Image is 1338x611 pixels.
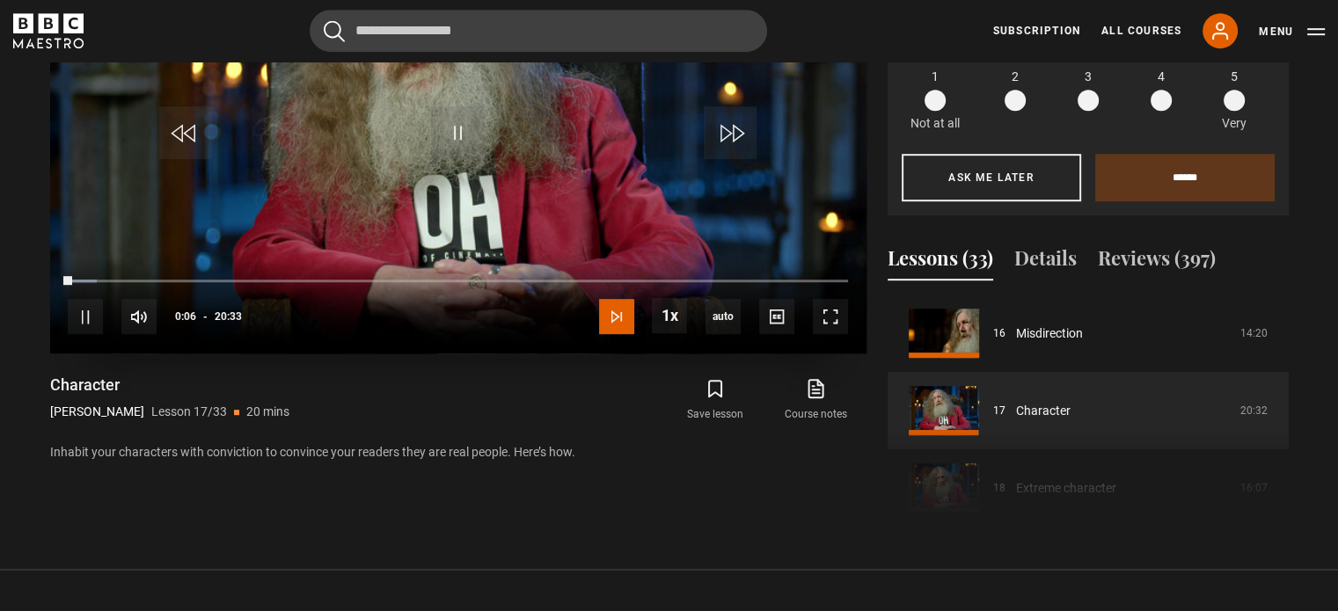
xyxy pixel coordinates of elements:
[932,68,939,86] span: 1
[324,20,345,42] button: Submit the search query
[1016,324,1083,343] a: Misdirection
[1085,68,1092,86] span: 3
[1101,23,1181,39] a: All Courses
[1259,23,1325,40] button: Toggle navigation
[665,375,765,426] button: Save lesson
[1098,244,1216,280] button: Reviews (397)
[902,154,1081,201] button: Ask me later
[50,375,289,396] h1: Character
[68,280,847,283] div: Progress Bar
[993,23,1080,39] a: Subscription
[1158,68,1165,86] span: 4
[1012,68,1019,86] span: 2
[246,403,289,421] p: 20 mins
[310,10,767,52] input: Search
[1014,244,1077,280] button: Details
[706,299,741,334] div: Current quality: 720p
[203,310,208,323] span: -
[888,244,993,280] button: Lessons (33)
[121,299,157,334] button: Mute
[175,301,196,332] span: 0:06
[706,299,741,334] span: auto
[13,13,84,48] svg: BBC Maestro
[50,443,866,462] p: Inhabit your characters with conviction to convince your readers they are real people. Here’s how.
[759,299,794,334] button: Captions
[910,114,960,133] p: Not at all
[1231,68,1238,86] span: 5
[50,403,144,421] p: [PERSON_NAME]
[151,403,227,421] p: Lesson 17/33
[215,301,242,332] span: 20:33
[1016,402,1071,420] a: Character
[813,299,848,334] button: Fullscreen
[765,375,866,426] a: Course notes
[652,298,687,333] button: Playback Rate
[1217,114,1252,133] p: Very
[68,299,103,334] button: Pause
[599,299,634,334] button: Next Lesson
